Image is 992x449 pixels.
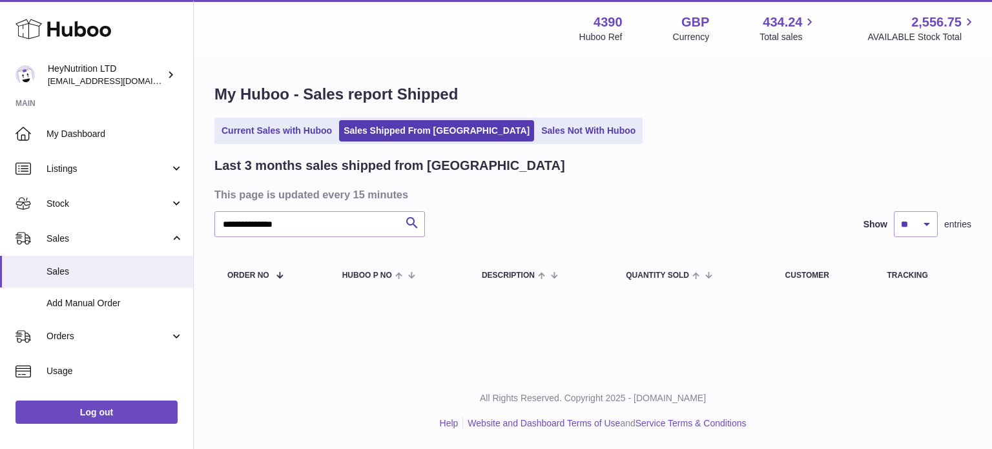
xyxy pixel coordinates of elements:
[763,14,802,31] span: 434.24
[214,187,968,202] h3: This page is updated every 15 minutes
[204,392,982,404] p: All Rights Reserved. Copyright 2025 - [DOMAIN_NAME]
[759,31,817,43] span: Total sales
[227,271,269,280] span: Order No
[482,271,535,280] span: Description
[46,128,183,140] span: My Dashboard
[342,271,392,280] span: Huboo P no
[635,418,747,428] a: Service Terms & Conditions
[46,233,170,245] span: Sales
[537,120,640,141] a: Sales Not With Huboo
[867,14,976,43] a: 2,556.75 AVAILABLE Stock Total
[911,14,962,31] span: 2,556.75
[339,120,534,141] a: Sales Shipped From [GEOGRAPHIC_DATA]
[15,65,35,85] img: info@heynutrition.com
[944,218,971,231] span: entries
[46,330,170,342] span: Orders
[468,418,620,428] a: Website and Dashboard Terms of Use
[673,31,710,43] div: Currency
[887,271,958,280] div: Tracking
[15,401,178,424] a: Log out
[440,418,459,428] a: Help
[46,198,170,210] span: Stock
[626,271,689,280] span: Quantity Sold
[48,76,190,86] span: [EMAIL_ADDRESS][DOMAIN_NAME]
[785,271,862,280] div: Customer
[46,297,183,309] span: Add Manual Order
[214,157,565,174] h2: Last 3 months sales shipped from [GEOGRAPHIC_DATA]
[681,14,709,31] strong: GBP
[217,120,336,141] a: Current Sales with Huboo
[48,63,164,87] div: HeyNutrition LTD
[463,417,746,430] li: and
[759,14,817,43] a: 434.24 Total sales
[579,31,623,43] div: Huboo Ref
[46,163,170,175] span: Listings
[863,218,887,231] label: Show
[594,14,623,31] strong: 4390
[46,365,183,377] span: Usage
[46,266,183,278] span: Sales
[214,84,971,105] h1: My Huboo - Sales report Shipped
[867,31,976,43] span: AVAILABLE Stock Total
